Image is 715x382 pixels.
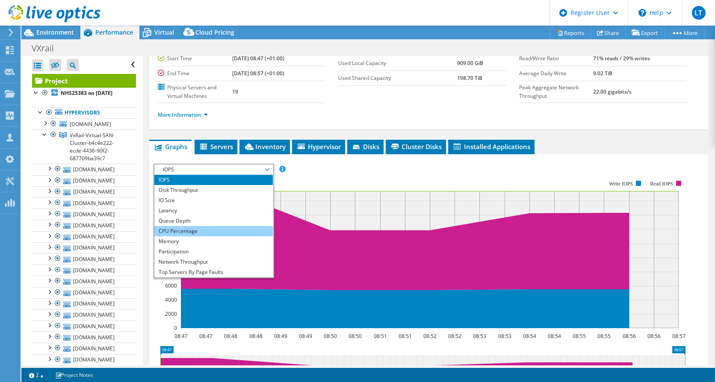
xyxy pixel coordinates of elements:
[373,332,387,340] text: 08:51
[174,332,187,340] text: 08:47
[298,332,312,340] text: 08:49
[32,88,136,99] a: NHS25383 on [DATE]
[32,264,136,276] a: [DOMAIN_NAME]
[457,59,483,67] b: 909.00 GiB
[550,26,591,39] a: Reports
[154,257,273,267] li: Network Throughput
[338,74,457,82] label: Used Shared Capacity
[32,220,136,231] a: [DOMAIN_NAME]
[591,26,626,39] a: Share
[32,332,136,343] a: [DOMAIN_NAME]
[32,253,136,264] a: [DOMAIN_NAME]
[448,332,461,340] text: 08:52
[70,120,111,128] span: [DOMAIN_NAME]
[32,309,136,320] a: [DOMAIN_NAME]
[61,89,112,97] b: NHS25383 on [DATE]
[23,370,50,380] a: 2
[32,164,136,175] a: [DOMAIN_NAME]
[597,332,610,340] text: 08:55
[165,282,177,289] text: 6000
[672,332,685,340] text: 08:57
[390,142,442,151] span: Cluster Disks
[296,142,341,151] span: Hypervisor
[572,332,585,340] text: 08:55
[452,142,530,151] span: Installed Applications
[232,70,284,77] b: [DATE] 08:57 (+01:00)
[473,332,486,340] text: 08:53
[154,195,273,206] li: IO Size
[158,69,233,78] label: End Time
[625,26,665,39] a: Export
[593,55,650,62] b: 71% reads / 29% writes
[154,236,273,247] li: Memory
[165,310,177,317] text: 2000
[32,209,136,220] a: [DOMAIN_NAME]
[32,74,136,88] a: Project
[95,28,133,36] span: Performance
[692,6,706,20] span: LT
[338,59,457,68] label: Used Local Capacity
[154,267,273,277] li: Top Servers By Page Faults
[457,74,482,82] b: 198.70 TiB
[159,165,269,175] span: IOPS
[323,332,337,340] text: 08:50
[244,142,286,151] span: Inventory
[274,332,287,340] text: 08:49
[32,276,136,287] a: [DOMAIN_NAME]
[249,332,262,340] text: 08:48
[519,54,594,63] label: Read/Write Ratio
[154,216,273,226] li: Queue Depth
[49,370,99,380] a: Project Notes
[609,181,633,187] text: Write IOPS
[32,343,136,354] a: [DOMAIN_NAME]
[593,88,632,95] b: 22.00 gigabits/s
[199,332,212,340] text: 08:47
[32,118,136,129] a: [DOMAIN_NAME]
[32,242,136,253] a: [DOMAIN_NAME]
[519,83,594,100] label: Peak Aggregate Network Throughput
[638,9,646,17] svg: \n
[32,287,136,298] a: [DOMAIN_NAME]
[70,132,115,162] span: VxRail-Virtual-SAN-Cluster-b4c4e222-ecde-4436-90f2-687709ba39c7
[32,231,136,242] a: [DOMAIN_NAME]
[199,142,233,151] span: Servers
[32,298,136,309] a: [DOMAIN_NAME]
[154,142,187,151] span: Graphs
[154,247,273,257] li: Participation
[32,107,136,118] a: Hypervisors
[195,28,234,36] span: Cloud Pricing
[232,55,284,62] b: [DATE] 08:47 (+01:00)
[158,83,233,100] label: Physical Servers and Virtual Machines
[165,296,177,303] text: 4000
[158,111,208,118] a: More Information
[622,332,635,340] text: 08:56
[28,44,67,53] h1: VXrail
[398,332,411,340] text: 08:51
[154,28,174,36] span: Virtual
[523,332,536,340] text: 08:54
[154,175,273,185] li: IOPS
[154,185,273,195] li: Disk Throughput
[174,324,177,332] text: 0
[158,54,233,63] label: Start Time
[498,332,511,340] text: 08:53
[352,142,379,151] span: Disks
[154,226,273,236] li: CPU Percentage
[647,332,660,340] text: 08:56
[593,70,612,77] b: 9.02 TiB
[665,26,704,39] a: More
[232,88,238,95] b: 19
[547,332,561,340] text: 08:54
[519,69,594,78] label: Average Daily Write
[348,332,361,340] text: 08:50
[224,332,237,340] text: 08:48
[32,175,136,186] a: [DOMAIN_NAME]
[32,197,136,209] a: [DOMAIN_NAME]
[423,332,436,340] text: 08:52
[32,320,136,332] a: [DOMAIN_NAME]
[650,181,673,187] text: Read IOPS
[32,186,136,197] a: [DOMAIN_NAME]
[32,354,136,365] a: [DOMAIN_NAME]
[36,28,74,36] span: Environment
[32,129,136,164] a: VxRail-Virtual-SAN-Cluster-b4c4e222-ecde-4436-90f2-687709ba39c7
